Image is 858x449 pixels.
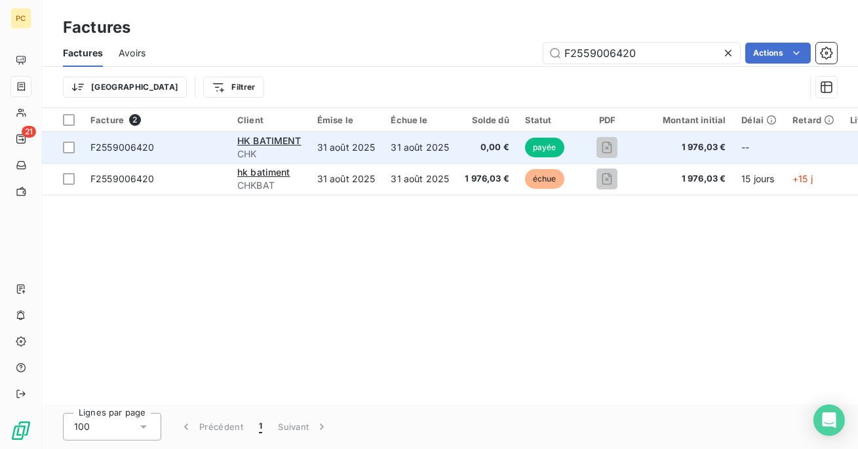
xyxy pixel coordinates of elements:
img: Logo LeanPay [10,420,31,441]
div: Délai [741,115,777,125]
button: 1 [251,413,270,440]
span: F2559006420 [90,142,155,153]
button: Suivant [270,413,336,440]
h3: Factures [63,16,130,39]
span: 0,00 € [465,141,509,154]
span: échue [525,169,564,189]
button: [GEOGRAPHIC_DATA] [63,77,187,98]
div: Échue le [391,115,449,125]
td: 31 août 2025 [309,132,383,163]
div: PDF [583,115,631,125]
span: payée [525,138,564,157]
input: Rechercher [543,43,740,64]
div: Solde dû [465,115,509,125]
span: Factures [63,47,103,60]
button: Actions [745,43,811,64]
span: 1 [259,420,262,433]
span: HK BATIMENT [237,135,302,146]
span: Avoirs [119,47,146,60]
span: 100 [74,420,90,433]
div: Statut [525,115,568,125]
span: Facture [90,115,124,125]
span: CHKBAT [237,179,302,192]
div: Montant initial [647,115,726,125]
div: Émise le [317,115,376,125]
div: Retard [792,115,834,125]
td: 31 août 2025 [309,163,383,195]
td: -- [733,132,785,163]
button: Précédent [172,413,251,440]
span: CHK [237,147,302,161]
span: 1 976,03 € [647,172,726,185]
div: Open Intercom Messenger [813,404,845,436]
span: 1 976,03 € [465,172,509,185]
button: Filtrer [203,77,263,98]
td: 31 août 2025 [383,163,457,195]
span: hk batiment [237,166,290,178]
span: 21 [22,126,36,138]
span: +15 j [792,173,813,184]
span: 2 [129,114,141,126]
td: 15 jours [733,163,785,195]
div: Client [237,115,302,125]
td: 31 août 2025 [383,132,457,163]
div: PC [10,8,31,29]
span: 1 976,03 € [647,141,726,154]
span: F2559006420 [90,173,155,184]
